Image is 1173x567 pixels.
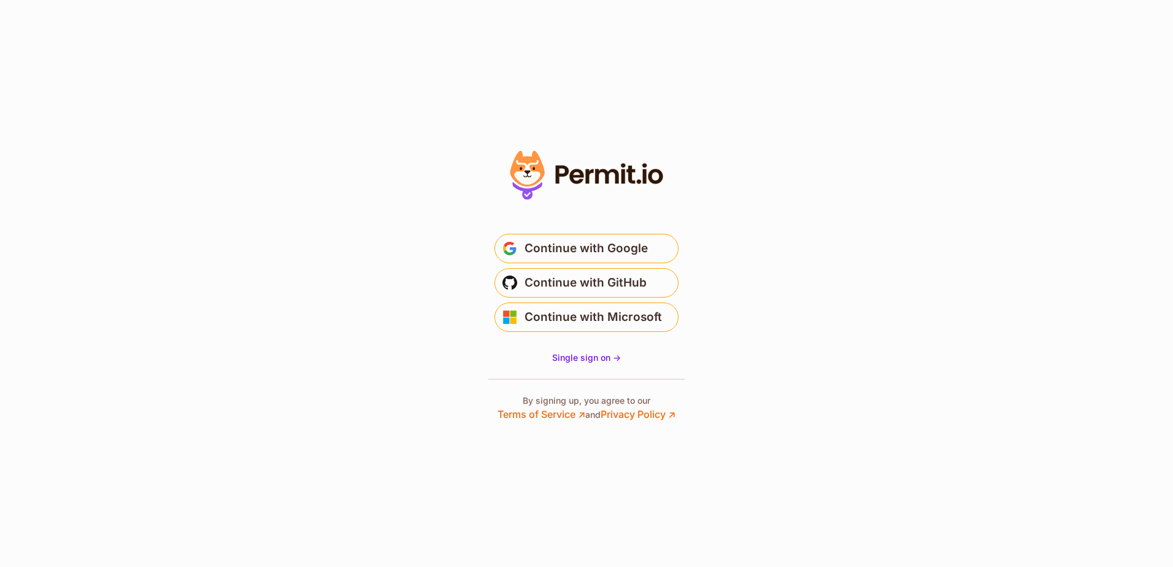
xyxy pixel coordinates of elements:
p: By signing up, you agree to our and [498,395,675,422]
span: Continue with Google [525,239,648,258]
button: Continue with Microsoft [494,303,679,332]
a: Single sign on -> [552,352,621,364]
a: Terms of Service ↗ [498,408,585,420]
span: Continue with GitHub [525,273,647,293]
button: Continue with Google [494,234,679,263]
a: Privacy Policy ↗ [601,408,675,420]
span: Single sign on -> [552,352,621,363]
button: Continue with GitHub [494,268,679,298]
span: Continue with Microsoft [525,307,662,327]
